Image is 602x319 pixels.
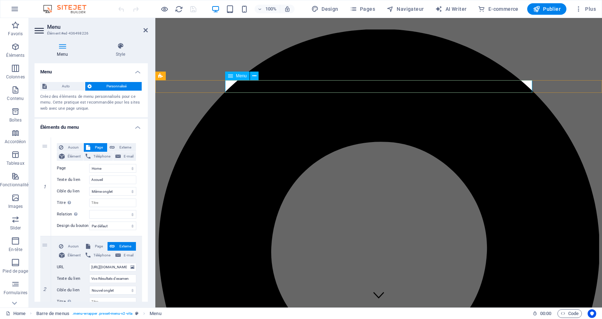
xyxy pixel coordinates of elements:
[57,222,89,230] label: Design du bouton
[57,263,89,272] label: URL
[92,143,105,152] span: Page
[36,309,69,318] span: Cliquez pour sélectionner. Double-cliquez pour modifier.
[85,82,142,91] button: Personnalisé
[309,3,341,15] button: Design
[6,53,24,58] p: Éléments
[572,3,599,15] button: Plus
[432,3,469,15] button: AI Writer
[84,242,108,251] button: Page
[435,5,466,13] span: AI Writer
[92,242,105,251] span: Page
[72,309,132,318] span: . menu-wrapper .preset-menu-v2-vita
[35,42,93,58] h4: Menu
[41,5,95,13] img: Editor Logo
[8,31,23,37] p: Favoris
[57,143,83,152] button: Aucun
[478,5,518,13] span: E-commerce
[67,152,81,161] span: Élément
[311,5,338,13] span: Design
[89,176,136,184] input: Texte du lien...
[175,5,183,13] i: Actualiser la page
[150,309,161,318] span: Cliquez pour sélectionner. Double-cliquez pour modifier.
[113,251,136,260] button: E-mail
[47,30,133,37] h3: Élément #ed-436498226
[36,309,161,318] nav: breadcrumb
[47,24,148,30] h2: Menu
[123,152,134,161] span: E-mail
[384,3,427,15] button: Navigateur
[6,160,24,166] p: Tableaux
[9,117,22,123] p: Boîtes
[588,309,596,318] button: Usercentrics
[65,143,81,152] span: Aucun
[108,143,136,152] button: Externe
[57,152,83,161] button: Élément
[49,82,83,91] span: Auto
[57,297,89,306] label: Titre
[350,5,375,13] span: Pages
[89,263,136,272] input: URL...
[123,251,134,260] span: E-mail
[475,3,521,15] button: E-commerce
[83,251,113,260] button: Téléphone
[35,119,148,132] h4: Éléments du menu
[10,225,21,231] p: Slider
[265,5,277,13] h6: 100%
[57,210,89,219] label: Relation
[65,242,81,251] span: Aucun
[57,187,89,196] label: Cible du lien
[557,309,582,318] button: Code
[57,199,89,207] label: Titre
[108,242,136,251] button: Externe
[545,311,546,316] span: :
[135,311,138,315] i: Cet élément est une présélection personnalisable.
[57,176,89,184] label: Texte du lien
[7,96,24,101] p: Contenu
[93,42,148,58] h4: Style
[89,274,136,283] input: Texte du lien...
[83,152,113,161] button: Téléphone
[40,82,85,91] button: Auto
[57,164,89,173] label: Page
[9,247,22,252] p: En-tête
[6,309,26,318] a: Cliquez pour annuler la sélection. Double-cliquez pour ouvrir Pages.
[40,286,50,292] em: 2
[527,3,566,15] button: Publier
[347,3,378,15] button: Pages
[561,309,579,318] span: Code
[84,143,108,152] button: Page
[57,242,83,251] button: Aucun
[57,251,83,260] button: Élément
[540,309,551,318] span: 00 00
[40,184,50,190] em: 1
[93,152,111,161] span: Téléphone
[117,143,134,152] span: Externe
[113,152,136,161] button: E-mail
[5,139,26,145] p: Accordéon
[40,94,142,112] div: Créez des éléments de menu personnalisés pour ce menu. Cette pratique est recommandée pour les si...
[3,268,28,274] p: Pied de page
[284,6,291,12] i: Lors du redimensionnement, ajuster automatiquement le niveau de zoom en fonction de l'appareil sé...
[89,297,136,306] input: Titre
[533,309,552,318] h6: Durée de la session
[160,5,169,13] button: Cliquez ici pour quitter le mode Aperçu et poursuivre l'édition.
[533,5,561,13] span: Publier
[255,5,280,13] button: 100%
[6,74,25,80] p: Colonnes
[236,74,247,78] span: Menu
[57,286,89,295] label: Cible du lien
[575,5,596,13] span: Plus
[117,242,134,251] span: Externe
[387,5,424,13] span: Navigateur
[94,82,140,91] span: Personnalisé
[35,63,148,76] h4: Menu
[67,251,81,260] span: Élément
[174,5,183,13] button: reload
[4,290,27,296] p: Formulaires
[8,204,23,209] p: Images
[309,3,341,15] div: Design (Ctrl+Alt+Y)
[89,199,136,207] input: Titre
[93,251,111,260] span: Téléphone
[57,274,89,283] label: Texte du lien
